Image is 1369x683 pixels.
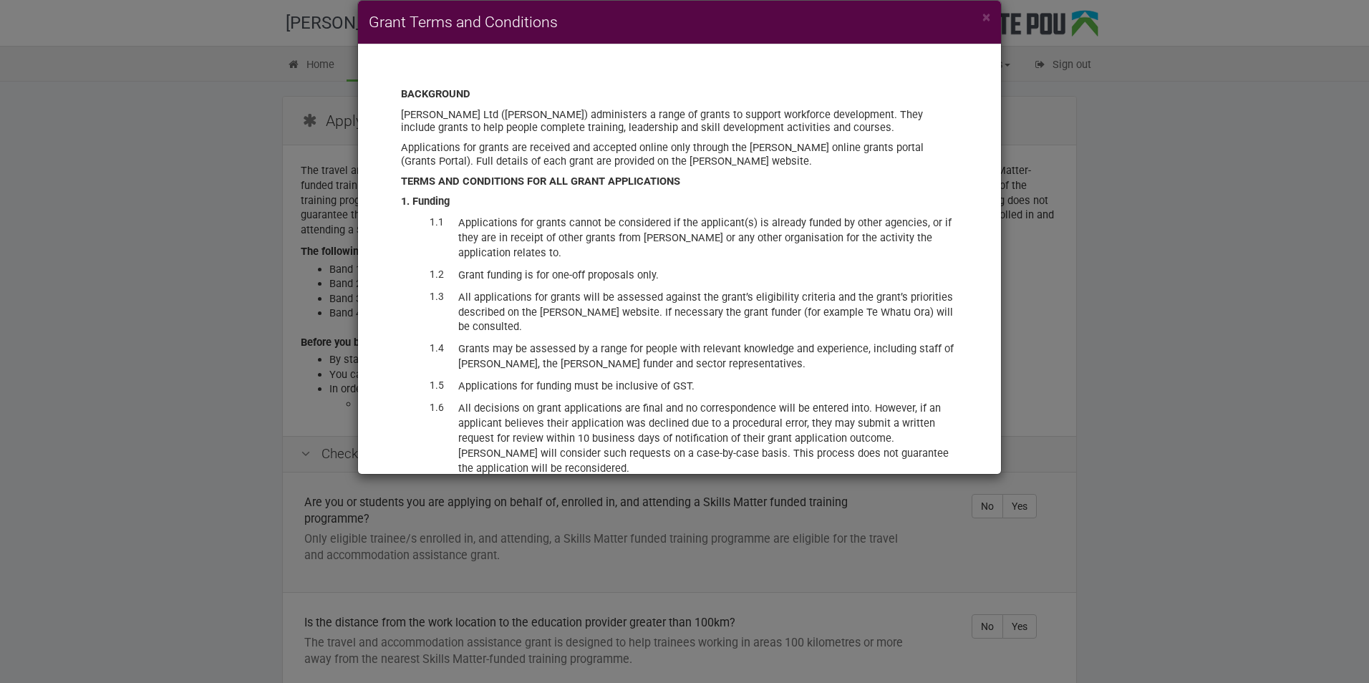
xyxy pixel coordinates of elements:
dd: All decisions on grant applications are final and no correspondence will be entered into. However... [458,401,958,476]
h4: Grant Terms and Conditions [369,11,990,33]
dt: 1.2 [401,268,444,282]
div: TERMS AND CONDITIONS FOR ALL GRANT APPLICATIONS [401,175,958,188]
dd: Grants may be assessed by a range for people with relevant knowledge and experience, including st... [458,341,958,372]
button: Close [982,10,990,25]
dd: All applications for grants will be assessed against the grant’s eligibility criteria and the gra... [458,290,958,335]
dt: 1.6 [401,401,444,415]
div: BACKGROUND [401,87,958,100]
dd: Applications for funding must be inclusive of GST. [458,379,958,394]
dt: 1.3 [401,290,444,304]
dt: 1.4 [401,341,444,356]
p: [PERSON_NAME] Ltd ([PERSON_NAME]) administers a range of grants to support workforce development.... [401,108,958,135]
dd: Applications for grants cannot be considered if the applicant(s) is already funded by other agenc... [458,215,958,261]
dt: 1.1 [401,215,444,230]
span: × [982,9,990,26]
dt: 1.5 [401,379,444,393]
dd: Grant funding is for one-off proposals only. [458,268,958,283]
p: Applications for grants are received and accepted online only through the [PERSON_NAME] online gr... [401,141,958,168]
div: 1. Funding [401,195,958,208]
